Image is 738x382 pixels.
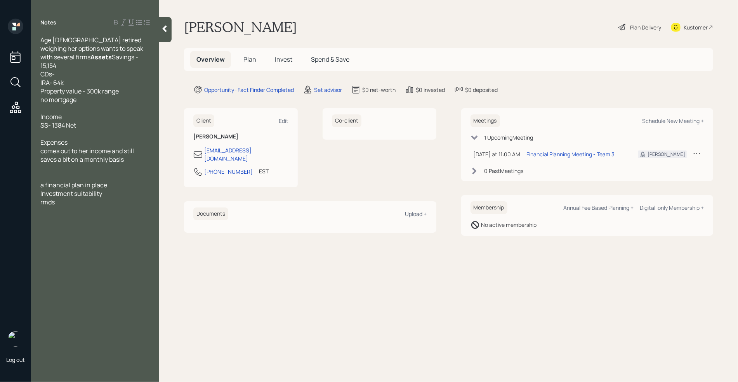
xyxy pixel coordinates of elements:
[193,133,288,140] h6: [PERSON_NAME]
[684,23,708,31] div: Kustomer
[193,114,214,127] h6: Client
[362,86,396,94] div: $0 net-worth
[259,167,269,175] div: EST
[648,151,685,158] div: [PERSON_NAME]
[8,331,23,347] img: retirable_logo.png
[471,114,500,127] h6: Meetings
[184,19,297,36] h1: [PERSON_NAME]
[640,204,704,211] div: Digital-only Membership +
[563,204,634,211] div: Annual Fee Based Planning +
[204,86,294,94] div: Opportunity · Fact Finder Completed
[484,167,524,175] div: 0 Past Meeting s
[204,168,253,176] div: [PHONE_NUMBER]
[481,221,537,229] div: No active membership
[279,117,288,124] div: Edit
[40,36,144,61] span: Age [DEMOGRAPHIC_DATA] retired weighing her options wants to speak with several firms
[243,55,256,64] span: Plan
[314,86,342,94] div: Set advisor
[311,55,349,64] span: Spend & Save
[90,53,112,61] span: Assets
[642,117,704,124] div: Schedule New Meeting +
[405,210,427,218] div: Upload +
[471,201,507,214] h6: Membership
[40,19,56,26] label: Notes
[204,146,288,162] div: [EMAIL_ADDRESS][DOMAIN_NAME]
[40,181,107,206] span: a financial plan in place Investment suitability rmds
[275,55,292,64] span: Invest
[40,53,139,104] span: Savings - 15,154 CDs- IRA- 64k Property value - 300k range no mortgage
[416,86,445,94] div: $0 invested
[6,356,25,363] div: Log out
[40,138,135,164] span: Expenses comes out to her income and still saves a bit on a monthly basis
[474,150,521,158] div: [DATE] at 11:00 AM
[527,150,615,158] div: Financial Planning Meeting - Team 3
[332,114,361,127] h6: Co-client
[630,23,661,31] div: Plan Delivery
[40,112,76,130] span: Income SS- 1384 Net
[484,133,533,142] div: 1 Upcoming Meeting
[193,207,228,220] h6: Documents
[465,86,498,94] div: $0 deposited
[196,55,225,64] span: Overview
